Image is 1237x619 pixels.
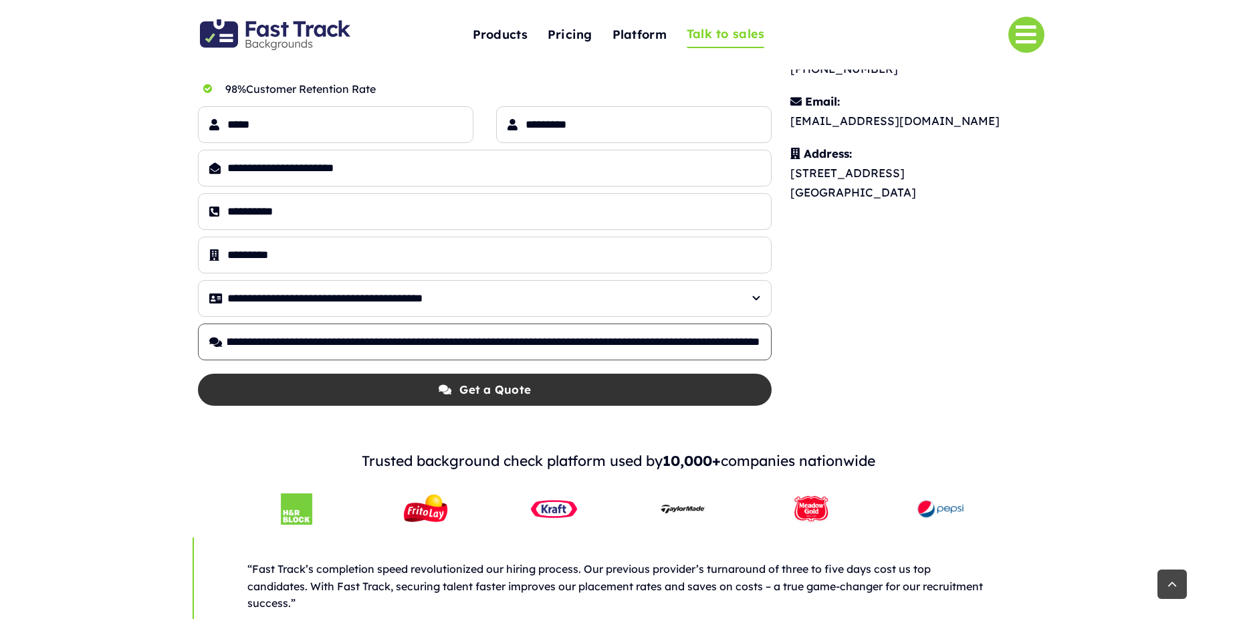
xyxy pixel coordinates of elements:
[612,21,667,49] a: Platform
[246,82,376,96] span: Customer Retention Rate
[804,146,852,160] b: Address:
[548,21,592,49] a: Pricing
[529,484,579,534] img: kraft-lrg
[225,82,246,96] span: 98%
[790,144,1058,203] p: [STREET_ADDRESS] [GEOGRAPHIC_DATA]
[362,452,663,469] span: Trusted background check platform used by
[805,94,840,108] b: Email:
[612,25,667,45] span: Platform
[915,484,966,534] img: pepsilfg
[687,21,765,49] a: Talk to sales
[687,24,765,45] span: Talk to sales
[247,561,990,612] h5: “Fast Track’s completion speed revolutionized our hiring process. Our previous provider’s turnaro...
[663,452,721,469] b: 10,000+
[200,18,350,32] a: Fast Track Backgrounds Logo
[271,484,322,534] img: hrlrg
[790,92,1058,131] p: [EMAIL_ADDRESS][DOMAIN_NAME]
[401,484,451,534] img: fritolrg
[198,374,771,406] button: Get a Quote
[786,484,836,534] img: meadowlrg
[406,1,832,68] nav: One Page
[1008,17,1044,53] a: Link to #
[548,25,592,45] span: Pricing
[721,452,875,469] span: companies nationwide
[658,484,708,534] img: taylorlrg
[200,19,350,50] img: Fast Track Backgrounds Logo
[473,25,528,45] span: Products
